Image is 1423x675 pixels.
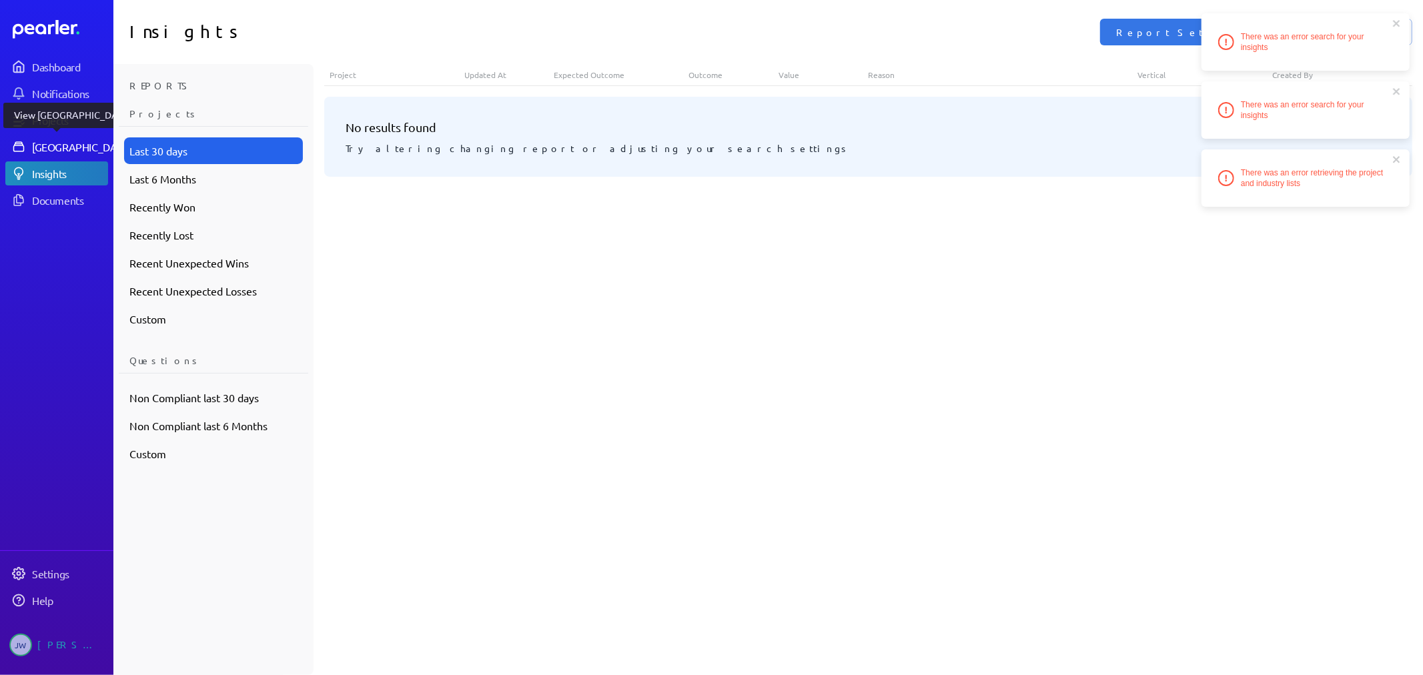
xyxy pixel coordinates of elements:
div: Outcome [688,69,779,80]
div: Custom [124,440,303,467]
div: Last 6 Months [124,165,303,192]
div: Recently Won [124,193,303,220]
div: Documents [32,193,107,207]
div: Notifications [32,87,107,100]
a: JW[PERSON_NAME] [5,628,108,662]
div: Help [32,594,107,607]
div: Questions [119,354,308,374]
div: Recent Unexpected Losses [124,277,303,304]
div: Non Compliant last 30 days [124,384,303,411]
div: Projects [32,113,107,127]
a: [GEOGRAPHIC_DATA] [5,135,108,159]
div: Dashboard [32,60,107,73]
a: Dashboard [13,20,108,39]
a: Dashboard [5,55,108,79]
div: Settings [32,567,107,580]
a: Documents [5,188,108,212]
div: Insights [32,167,107,180]
div: Non Compliant last 6 Months [124,412,303,439]
span: Report Settings [1116,25,1240,39]
button: close [1392,86,1402,97]
button: close [1392,154,1402,165]
span: There was an error search for your insights [1241,99,1393,121]
a: Notifications [5,81,108,105]
span: There was an error search for your insights [1241,31,1393,53]
div: Recent Unexpected Wins [124,249,303,276]
div: Expected Outcome [554,69,688,80]
h1: Insights [129,16,769,48]
div: [GEOGRAPHIC_DATA] [32,140,131,153]
span: There was an error retrieving the project and industry lists [1241,167,1393,189]
div: Last 30 days [124,137,303,164]
div: Reason [868,69,1137,80]
button: close [1392,18,1402,29]
div: Vertical [1137,69,1272,80]
div: [PERSON_NAME] [37,634,104,656]
span: Jeremy Williams [9,634,32,656]
h3: Reports [129,75,298,96]
div: Updated At [464,69,554,80]
button: Report Settings [1100,19,1256,45]
div: Custom [124,305,303,332]
a: Projects [5,108,108,132]
div: Value [779,69,869,80]
div: Project [330,69,464,80]
div: Recently Lost [124,221,303,248]
a: Help [5,588,108,612]
p: Try altering changing report or adjusting your search settings [346,136,1391,155]
h3: No results found [346,118,1391,136]
div: Projects [119,107,308,127]
a: Settings [5,562,108,586]
a: Insights [5,161,108,185]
